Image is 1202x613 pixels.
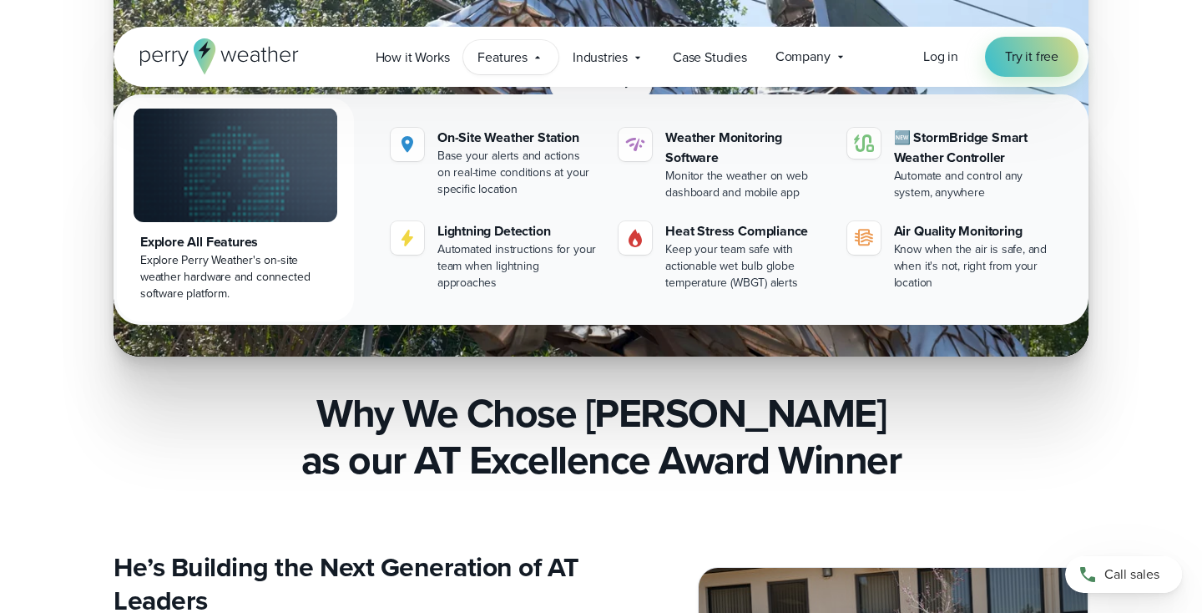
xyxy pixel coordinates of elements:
span: How it Works [376,48,450,68]
a: Try it free [985,37,1078,77]
div: 🆕 StormBridge Smart Weather Controller [894,128,1055,168]
div: Heat Stress Compliance [665,221,826,241]
a: Log in [923,47,958,67]
a: Air Quality Monitoring Know when the air is safe, and when it's not, right from your location [841,215,1062,298]
img: Gas.svg [625,228,645,248]
div: Lightning Detection [437,221,598,241]
div: Automated instructions for your team when lightning approaches [437,241,598,291]
img: Location.svg [397,134,417,155]
div: Keep your team safe with actionable wet bulb globe temperature (WBGT) alerts [665,241,826,291]
div: Explore All Features [140,232,331,252]
span: Log in [923,47,958,66]
img: aqi-icon.svg [854,228,874,248]
img: stormbridge-icon-V6.svg [854,134,874,152]
a: Lightning Detection Automated instructions for your team when lightning approaches [384,215,605,298]
div: Know when the air is safe, and when it's not, right from your location [894,241,1055,291]
span: Try it free [1005,47,1058,67]
a: Case Studies [659,40,761,74]
a: On-Site Weather Station Base your alerts and actions on real-time conditions at your specific loc... [384,121,605,205]
div: Monitor the weather on web dashboard and mobile app [665,168,826,201]
div: Weather Monitoring Software [665,128,826,168]
img: software-icon.svg [625,134,645,155]
span: Case Studies [673,48,747,68]
span: Call sales [1104,565,1159,585]
a: Weather Monitoring Software Monitor the weather on web dashboard and mobile app [612,121,833,208]
a: 🆕 StormBridge Smart Weather Controller Automate and control any system, anywhere [841,121,1062,208]
div: On-Site Weather Station [437,128,598,148]
div: Explore Perry Weather's on-site weather hardware and connected software platform. [140,252,331,302]
div: Air Quality Monitoring [894,221,1055,241]
span: Features [477,48,528,68]
a: How it Works [361,40,464,74]
div: Base your alerts and actions on real-time conditions at your specific location [437,148,598,198]
div: Automate and control any system, anywhere [894,168,1055,201]
a: Call sales [1065,556,1182,593]
span: Company [775,47,831,67]
h4: Why We Chose [PERSON_NAME] as our AT Excellence Award Winner [114,390,1088,484]
img: lightning-icon.svg [397,228,417,248]
span: Industries [573,48,628,68]
a: Heat Stress Compliance Keep your team safe with actionable wet bulb globe temperature (WBGT) alerts [612,215,833,298]
a: Explore All Features Explore Perry Weather's on-site weather hardware and connected software plat... [117,98,354,322]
